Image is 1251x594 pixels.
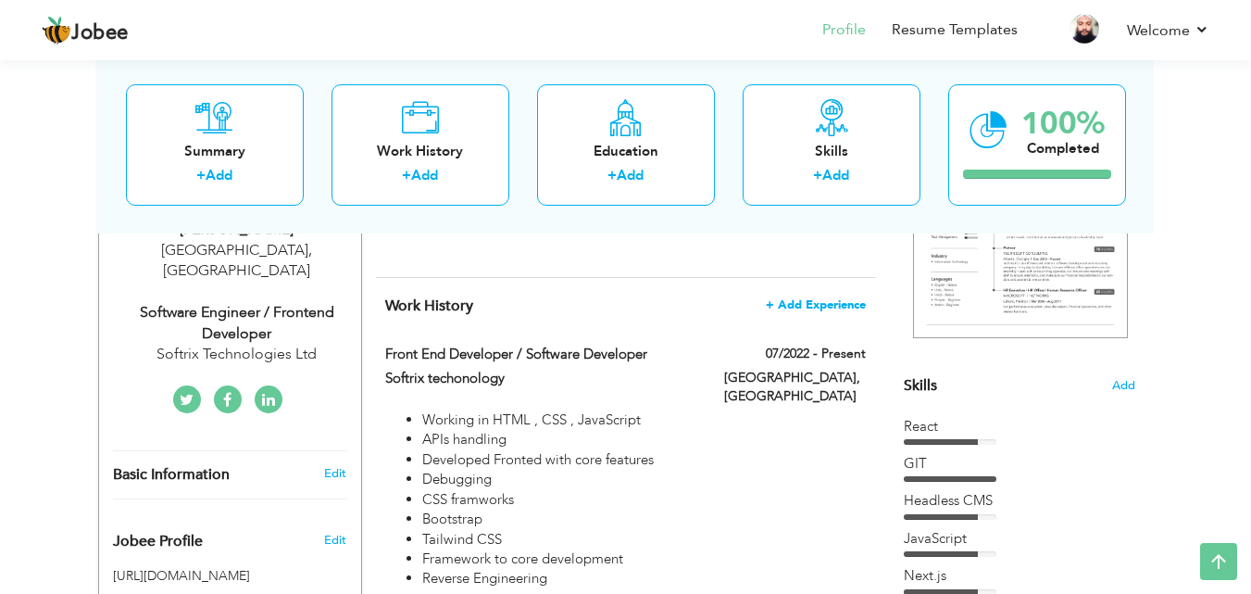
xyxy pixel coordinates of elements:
span: , [308,240,312,260]
div: React [904,417,1135,436]
span: + Add Experience [766,298,866,311]
div: Headless CMS [904,491,1135,511]
div: Skills [757,141,906,160]
div: Summary [141,141,289,160]
li: Debugging [422,470,865,489]
a: Profile [822,19,866,41]
span: Jobee [71,23,129,44]
li: Working in HTML , CSS , JavaScript [422,411,865,430]
li: CSS framworks [422,490,865,510]
label: [GEOGRAPHIC_DATA], [GEOGRAPHIC_DATA] [724,369,866,406]
label: + [607,166,617,185]
li: Bootstrap [422,510,865,529]
div: Completed [1021,138,1105,158]
a: Add [411,166,438,184]
li: APIs handling [422,430,865,449]
span: Add [1112,377,1135,395]
label: + [402,166,411,185]
h4: This helps to show the companies you have worked for. [385,297,865,315]
label: Softrix techonology [385,369,696,388]
label: + [196,166,206,185]
label: Front End Developer / Software Developer [385,345,696,364]
li: Reverse Engineering [422,569,865,588]
a: Add [206,166,232,184]
a: Edit [324,465,346,482]
li: Tailwind CSS [422,530,865,550]
a: Add [617,166,644,184]
div: Software Engineer / Frontend Developer [113,302,361,345]
div: Education [552,141,700,160]
img: jobee.io [42,16,71,45]
a: Resume Templates [892,19,1018,41]
div: GIT [904,454,1135,474]
div: Next.js [904,566,1135,586]
span: Edit [324,532,346,549]
div: Softrix Technologies Ltd [113,344,361,365]
span: Skills [904,375,937,396]
div: Enhance your career by creating a custom URL for your Jobee public profile. [99,513,361,560]
li: Developed Fronted with core features [422,450,865,470]
a: Jobee [42,16,129,45]
label: + [813,166,822,185]
span: Basic Information [113,467,230,484]
div: [GEOGRAPHIC_DATA] [GEOGRAPHIC_DATA] [113,240,361,283]
a: Add [822,166,849,184]
img: Profile Img [1070,14,1099,44]
div: Work History [346,141,494,160]
a: Welcome [1127,19,1209,42]
div: JavaScript [904,529,1135,549]
h5: [URL][DOMAIN_NAME] [113,569,347,583]
span: Jobee Profile [113,534,203,550]
div: 100% [1021,107,1105,138]
li: Framework to core development [422,550,865,569]
label: 07/2022 - Present [766,345,866,363]
span: Work History [385,296,473,316]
